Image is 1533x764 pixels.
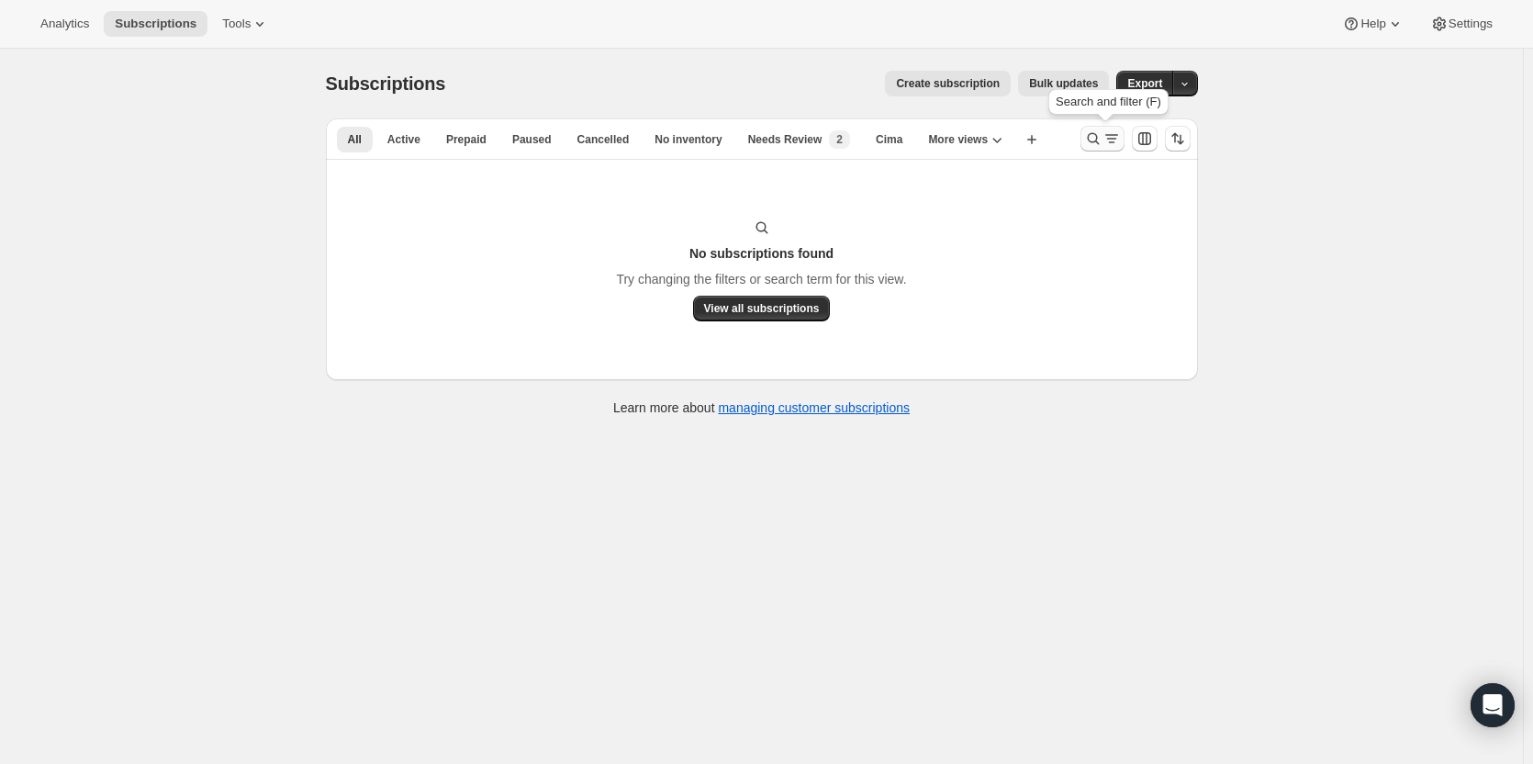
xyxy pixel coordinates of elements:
button: Analytics [29,11,100,37]
span: Analytics [40,17,89,31]
span: Subscriptions [115,17,196,31]
a: managing customer subscriptions [718,400,910,415]
button: Create new view [1017,127,1046,152]
button: Sort the results [1165,126,1191,152]
p: Try changing the filters or search term for this view. [616,270,906,288]
span: View all subscriptions [704,301,820,316]
div: Open Intercom Messenger [1471,683,1515,727]
button: More views [917,127,1013,152]
button: Help [1331,11,1415,37]
span: Settings [1449,17,1493,31]
span: No inventory [655,132,722,147]
span: All [348,132,362,147]
span: Prepaid [446,132,487,147]
button: Create subscription [885,71,1011,96]
button: View all subscriptions [693,296,831,321]
span: Help [1360,17,1385,31]
p: Learn more about [613,399,910,417]
button: Settings [1419,11,1504,37]
button: Subscriptions [104,11,207,37]
button: Search and filter results [1080,126,1125,152]
button: Customize table column order and visibility [1132,126,1158,152]
span: Active [387,132,420,147]
span: More views [928,132,988,147]
span: Cima [876,132,902,147]
h3: No subscriptions found [689,244,834,263]
span: Subscriptions [326,73,446,94]
button: Tools [211,11,280,37]
span: Export [1127,76,1162,91]
span: Cancelled [577,132,630,147]
span: 2 [836,132,843,147]
span: Create subscription [896,76,1000,91]
span: Tools [222,17,251,31]
button: Bulk updates [1018,71,1109,96]
button: Export [1116,71,1173,96]
span: Needs Review [748,132,822,147]
span: Bulk updates [1029,76,1098,91]
span: Paused [512,132,552,147]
